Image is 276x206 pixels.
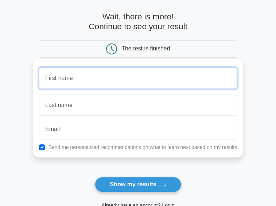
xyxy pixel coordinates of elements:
[39,95,237,116] input: Last name
[39,68,237,89] input: First name
[33,12,243,31] h4: Wait, there is more! Continue to see your result
[48,144,237,150] label: Send me personalized recommendations on what to learn next based on my results
[39,119,237,140] input: Email
[121,46,170,52] div: The test is finished
[95,177,181,192] button: Show my results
